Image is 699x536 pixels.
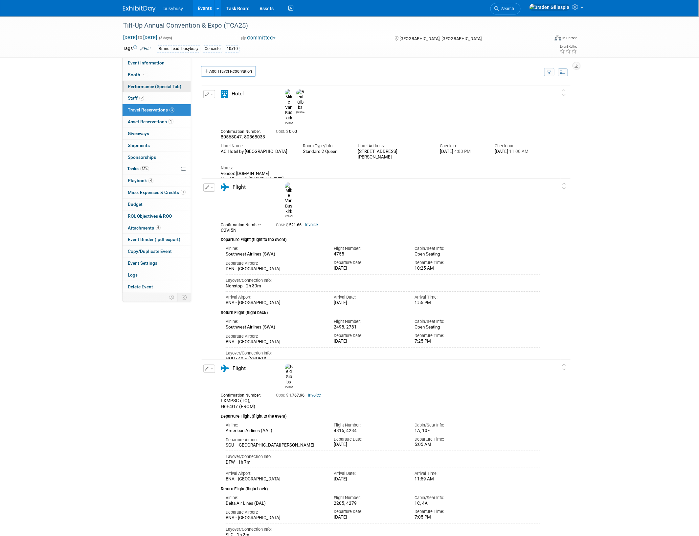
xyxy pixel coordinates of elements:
span: Logs [128,272,138,278]
div: [DATE] [440,149,485,155]
div: Flight Number: [334,495,405,501]
div: Southwest Airlines (SWA) [226,325,324,330]
a: Edit [140,46,151,51]
div: [DATE] [495,149,540,155]
div: [DATE] [334,442,405,448]
td: Toggle Event Tabs [178,293,191,302]
div: Open Seating [415,325,486,330]
div: Arrival Date: [334,294,405,300]
div: Concrete [203,45,222,52]
span: Delete Event [128,284,153,289]
img: ExhibitDay [123,6,156,12]
span: 3 [169,108,174,112]
a: Invoice [308,393,321,398]
div: Airline: [226,246,324,252]
div: Confirmation Number: [221,221,266,228]
div: Arrival Airport: [226,471,324,477]
div: BNA - [GEOGRAPHIC_DATA] [226,477,324,482]
span: Misc. Expenses & Credits [128,190,186,195]
div: DEN - [GEOGRAPHIC_DATA] [226,266,324,272]
div: Hotel Name: [221,143,293,149]
a: Event Information [123,57,191,69]
img: Reid Gibbs [285,364,293,385]
span: Staff [128,95,144,101]
span: 1 [181,190,186,195]
div: Delta Air Lines (DAL) [226,501,324,507]
div: 1C, 4A [415,501,486,506]
div: American Airlines (AAL) [226,428,324,434]
div: Confirmation Number: [221,127,266,134]
div: Departure Airport: [226,437,324,443]
img: Mike VanBuskirk [285,183,293,214]
div: Departure Time: [415,333,486,339]
div: Vendor: [DOMAIN_NAME] Hotel Phone#: [PHONE_NUMBER] Nonrefundable Free Breakfast [221,171,540,198]
button: Committed [239,35,278,41]
span: 1,767.96 [276,393,307,398]
span: 521.66 [276,223,304,227]
i: Click and drag to move item [563,364,566,371]
div: Cabin/Seat Info: [415,495,486,501]
div: Layover/Connection Info: [226,278,540,283]
div: Arrival Time: [415,294,486,300]
div: Brand Lead: busybusy [157,45,200,52]
div: Airline: [226,422,324,428]
img: Format-Inperson.png [555,35,561,40]
div: [STREET_ADDRESS][PERSON_NAME] [358,149,430,160]
span: 32% [140,166,149,171]
div: Departure Time: [415,260,486,266]
span: Asset Reservations [128,119,173,124]
div: BNA - [GEOGRAPHIC_DATA] [226,516,324,521]
div: Departure Flight (flight to the event) [221,233,540,243]
span: ROI, Objectives & ROO [128,213,172,219]
a: Delete Event [123,281,191,293]
div: Reid Gibbs [283,364,295,388]
div: Hotel Address: [358,143,430,149]
div: In-Person [562,36,578,40]
span: Copy/Duplicate Event [128,249,172,254]
a: Misc. Expenses & Credits1 [123,187,191,198]
div: Reid Gibbs [295,89,306,114]
div: Event Rating [560,45,577,48]
div: Flight Number: [334,319,405,325]
a: Search [490,3,521,14]
div: Confirmation Number: [221,391,266,398]
div: Flight Number: [334,422,405,428]
div: Cabin/Seat Info: [415,422,486,428]
div: Departure Airport: [226,260,324,266]
span: Giveaways [128,131,149,136]
img: Reid Gibbs [296,89,304,110]
span: Playbook [128,178,153,183]
img: Mike VanBuskirk [285,89,293,121]
div: Departure Date: [334,260,405,266]
div: Standard 2 Queen [303,149,348,154]
span: Performance (Special Tab) [128,84,181,89]
span: 4 [148,178,153,183]
a: Playbook4 [123,175,191,186]
a: Booth [123,69,191,81]
span: [GEOGRAPHIC_DATA], [GEOGRAPHIC_DATA] [399,36,482,41]
td: Tags [123,45,151,53]
div: 1A, 10F [415,428,486,433]
a: Invoice [305,223,318,227]
div: 11:59 AM [415,477,486,482]
span: 4:00 PM [454,149,471,154]
div: Nonstop - 2h 30m [226,283,540,289]
div: 7:05 PM [415,515,486,521]
div: Departure Time: [415,436,486,442]
span: Shipments [128,143,150,148]
div: Open Seating [415,252,486,257]
i: Flight [221,365,229,372]
div: Reid Gibbs [285,385,293,388]
div: Flight Number: [334,246,405,252]
a: Tasks32% [123,163,191,175]
span: Cost: $ [276,223,289,227]
div: Layover/Connection Info: [226,454,540,460]
div: SGU - [GEOGRAPHIC_DATA][PERSON_NAME] [226,443,324,448]
div: 10:25 AM [415,266,486,271]
div: 4816, 4234 [334,428,405,434]
div: Mike VanBuskirk [283,89,295,125]
div: Airline: [226,319,324,325]
span: Flight [233,184,246,190]
div: Arrival Time: [415,471,486,477]
div: BNA - [GEOGRAPHIC_DATA] [226,339,324,345]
